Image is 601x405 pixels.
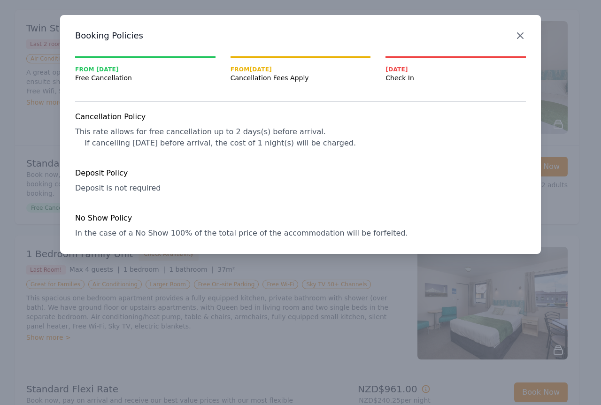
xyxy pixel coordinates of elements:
h4: Deposit Policy [75,168,526,179]
h4: Cancellation Policy [75,111,526,122]
span: Cancellation Fees Apply [231,73,371,83]
nav: Progress mt-20 [75,56,526,83]
h3: Booking Policies [75,30,526,41]
h4: No Show Policy [75,213,526,224]
span: From [DATE] [75,66,216,73]
span: In the case of a No Show 100% of the total price of the accommodation will be forfeited. [75,229,408,237]
span: This rate allows for free cancellation up to 2 days(s) before arrival. If cancelling [DATE] befor... [75,127,356,147]
span: Check In [385,73,526,83]
span: From [DATE] [231,66,371,73]
span: Free Cancellation [75,73,216,83]
span: Deposit is not required [75,183,161,192]
span: [DATE] [385,66,526,73]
